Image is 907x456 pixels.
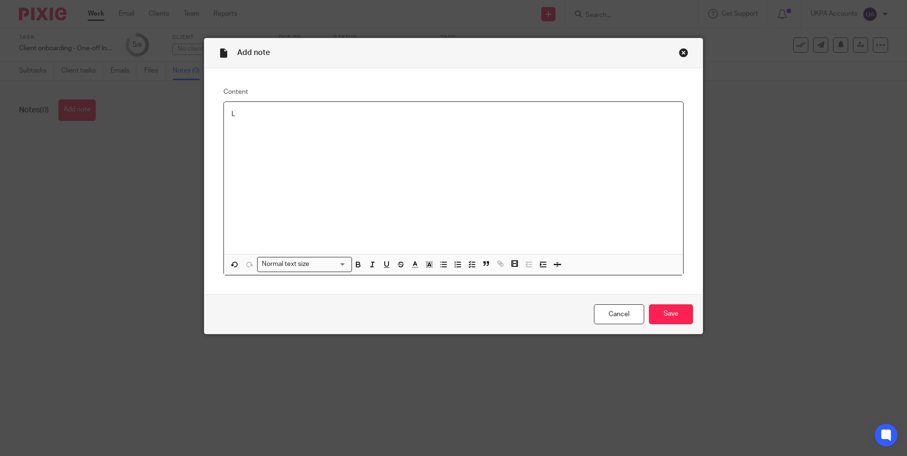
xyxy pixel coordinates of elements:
[679,48,688,57] div: Close this dialog window
[312,259,346,269] input: Search for option
[223,87,684,97] label: Content
[257,257,352,272] div: Search for option
[594,304,644,325] a: Cancel
[231,109,676,119] p: L
[237,49,270,56] span: Add note
[649,304,693,325] input: Save
[259,259,311,269] span: Normal text size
